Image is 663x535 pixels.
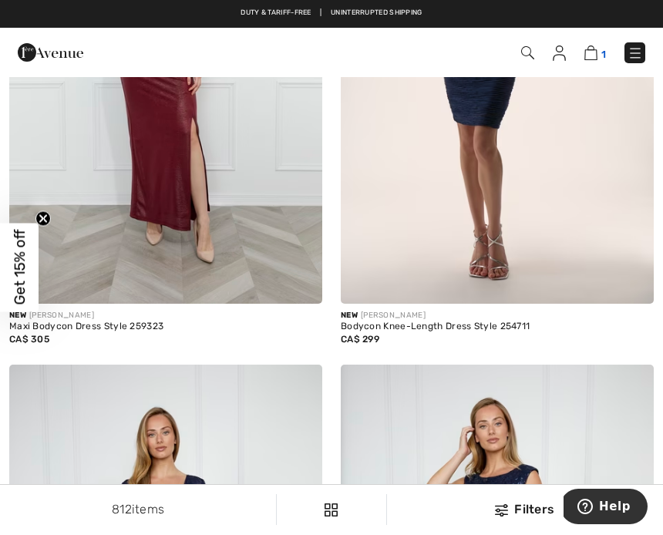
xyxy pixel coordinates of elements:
[628,45,643,61] img: Menu
[341,310,654,321] div: [PERSON_NAME]
[341,321,654,332] div: Bodycon Knee-Length Dress Style 254711
[601,49,606,60] span: 1
[35,211,51,227] button: Close teaser
[9,321,322,332] div: Maxi Bodycon Dress Style 259323
[18,44,83,59] a: 1ère Avenue
[325,503,338,516] img: Filters
[341,311,358,320] span: New
[341,334,379,345] span: CA$ 299
[9,311,26,320] span: New
[521,46,534,59] img: Search
[9,310,322,321] div: [PERSON_NAME]
[9,334,49,345] span: CA$ 305
[495,504,508,516] img: Filters
[18,37,83,68] img: 1ère Avenue
[564,489,648,527] iframe: Opens a widget where you can find more information
[11,230,29,305] span: Get 15% off
[396,500,654,519] div: Filters
[584,43,606,62] a: 1
[584,45,597,60] img: Shopping Bag
[553,45,566,61] img: My Info
[112,502,132,516] span: 812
